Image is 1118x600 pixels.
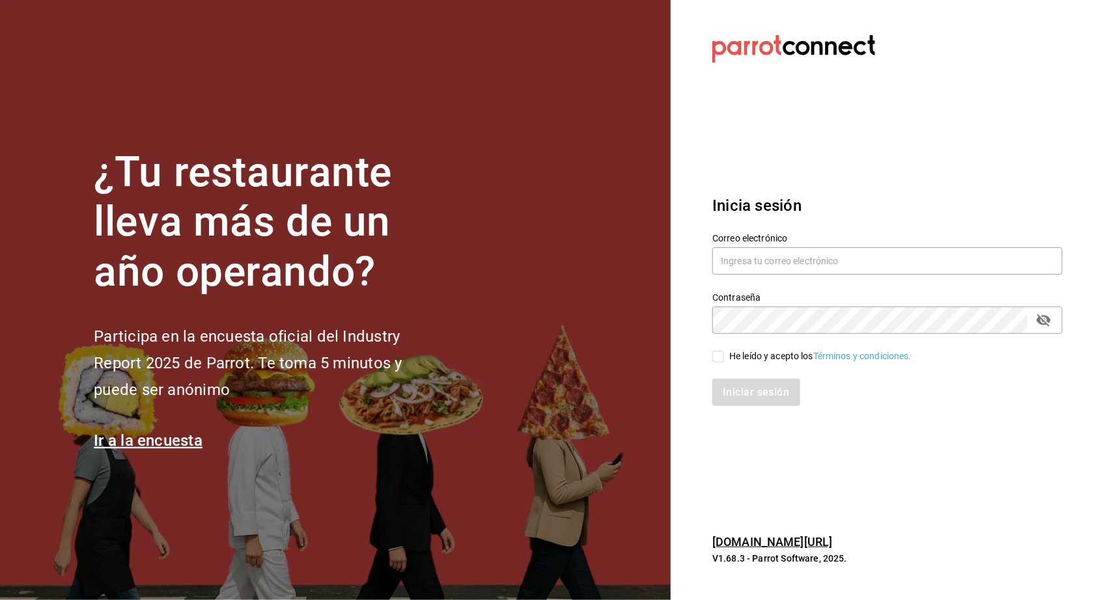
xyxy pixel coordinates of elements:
a: Ir a la encuesta [94,431,203,450]
p: V1.68.3 - Parrot Software, 2025. [712,552,1063,565]
input: Ingresa tu correo electrónico [712,247,1063,275]
a: [DOMAIN_NAME][URL] [712,535,832,549]
h1: ¿Tu restaurante lleva más de un año operando? [94,148,445,297]
div: He leído y acepto los [729,349,912,363]
h2: Participa en la encuesta oficial del Industry Report 2025 de Parrot. Te toma 5 minutos y puede se... [94,323,445,403]
button: passwordField [1033,309,1055,331]
label: Correo electrónico [712,234,1063,243]
h3: Inicia sesión [712,194,1063,217]
label: Contraseña [712,293,1063,302]
a: Términos y condiciones. [813,351,912,361]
